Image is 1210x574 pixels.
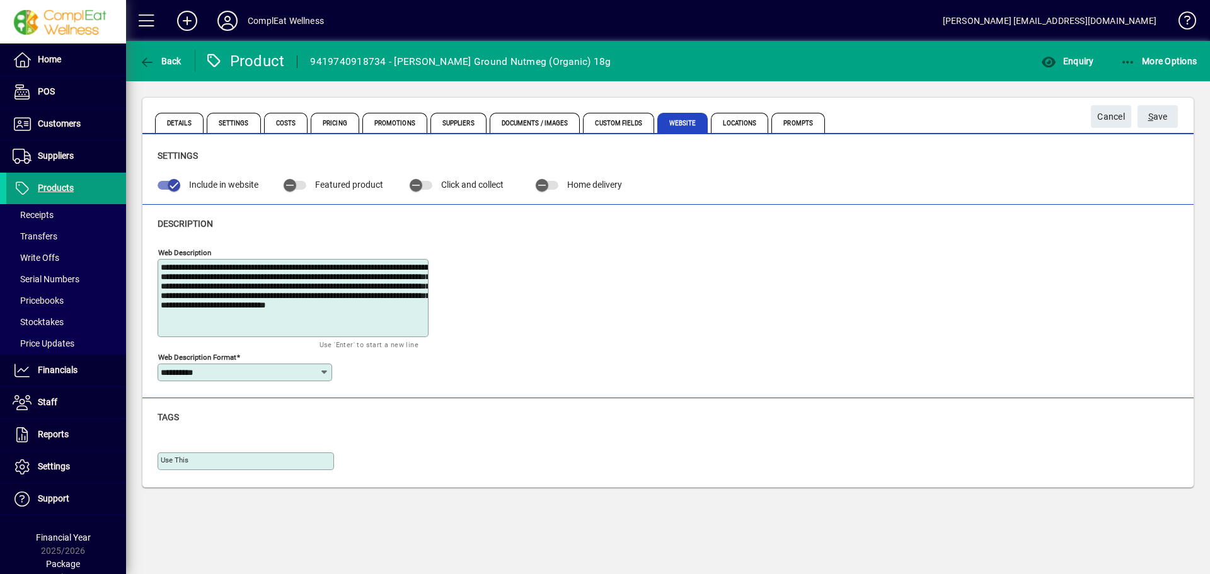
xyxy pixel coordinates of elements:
a: Stocktakes [6,311,126,333]
a: Write Offs [6,247,126,268]
span: Description [158,219,213,229]
span: Click and collect [441,180,504,190]
span: Write Offs [13,253,59,263]
mat-label: Use This [161,456,188,464]
mat-hint: Use 'Enter' to start a new line [320,337,418,352]
span: Home delivery [567,180,622,190]
a: Price Updates [6,333,126,354]
span: Serial Numbers [13,274,79,284]
div: 9419740918734 - [PERSON_NAME] Ground Nutmeg (Organic) 18g [310,52,611,72]
span: POS [38,86,55,96]
a: Support [6,483,126,515]
button: Enquiry [1038,50,1097,72]
div: Product [205,51,285,71]
a: Receipts [6,204,126,226]
span: Tags [158,412,179,422]
span: Suppliers [38,151,74,161]
span: Suppliers [430,113,487,133]
span: Settings [207,113,261,133]
span: More Options [1121,56,1197,66]
span: Price Updates [13,338,74,348]
span: Settings [38,461,70,471]
a: Transfers [6,226,126,247]
span: Pricebooks [13,296,64,306]
span: Back [139,56,181,66]
span: Financial Year [36,532,91,542]
button: Add [167,9,207,32]
span: Featured product [315,180,383,190]
span: Details [155,113,204,133]
span: ave [1148,106,1168,127]
button: Profile [207,9,248,32]
span: Products [38,183,74,193]
button: Save [1138,105,1178,128]
span: Reports [38,429,69,439]
span: Enquiry [1041,56,1093,66]
a: Knowledge Base [1169,3,1194,43]
span: Customers [38,118,81,129]
span: Include in website [189,180,258,190]
span: Locations [711,113,768,133]
a: Staff [6,387,126,418]
span: Home [38,54,61,64]
a: Financials [6,355,126,386]
span: Financials [38,365,78,375]
span: Support [38,493,69,503]
a: Pricebooks [6,290,126,311]
mat-label: Web Description Format [158,352,236,361]
a: Customers [6,108,126,140]
span: Custom Fields [583,113,654,133]
span: Costs [264,113,308,133]
button: Back [136,50,185,72]
button: More Options [1117,50,1201,72]
span: Documents / Images [490,113,580,133]
span: Cancel [1097,106,1125,127]
mat-label: Web Description [158,248,211,256]
span: Promotions [362,113,427,133]
a: Home [6,44,126,76]
span: S [1148,112,1153,122]
span: Transfers [13,231,57,241]
button: Cancel [1091,105,1131,128]
span: Package [46,559,80,569]
span: Website [657,113,708,133]
a: Suppliers [6,141,126,172]
span: Settings [158,151,198,161]
div: [PERSON_NAME] [EMAIL_ADDRESS][DOMAIN_NAME] [943,11,1156,31]
span: Stocktakes [13,317,64,327]
span: Prompts [771,113,825,133]
a: Reports [6,419,126,451]
span: Receipts [13,210,54,220]
a: Serial Numbers [6,268,126,290]
div: ComplEat Wellness [248,11,324,31]
app-page-header-button: Back [126,50,195,72]
span: Pricing [311,113,359,133]
a: POS [6,76,126,108]
span: Staff [38,397,57,407]
a: Settings [6,451,126,483]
